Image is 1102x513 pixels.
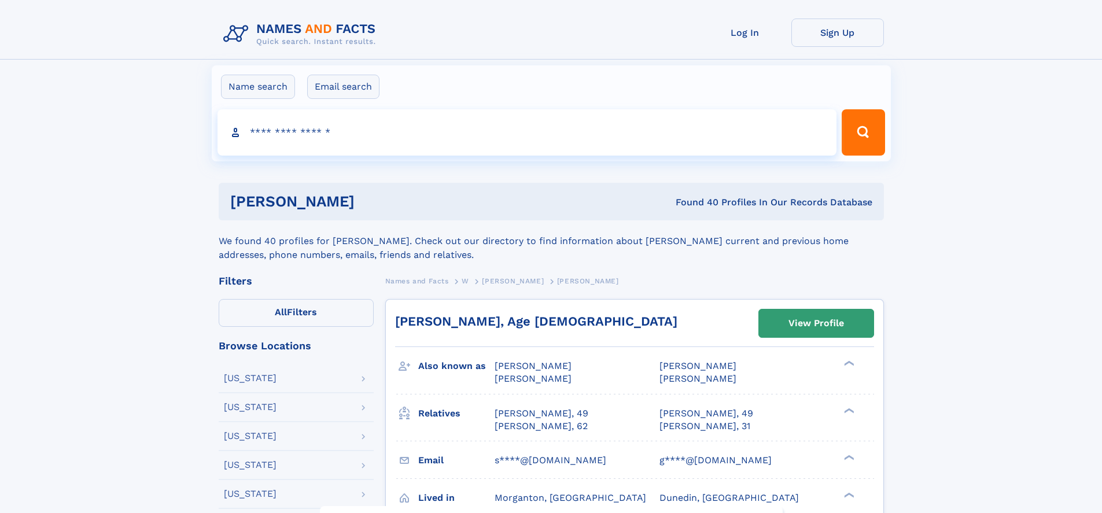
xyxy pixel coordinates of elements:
span: Dunedin, [GEOGRAPHIC_DATA] [659,492,799,503]
div: Filters [219,276,374,286]
a: [PERSON_NAME], 49 [495,407,588,420]
div: [US_STATE] [224,460,277,470]
a: Sign Up [791,19,884,47]
a: [PERSON_NAME], 49 [659,407,753,420]
div: ❯ [841,491,855,499]
a: [PERSON_NAME], Age [DEMOGRAPHIC_DATA] [395,314,677,329]
span: [PERSON_NAME] [482,277,544,285]
div: ❯ [841,407,855,414]
input: search input [218,109,837,156]
span: [PERSON_NAME] [495,373,572,384]
a: W [462,274,469,288]
span: [PERSON_NAME] [495,360,572,371]
h3: Relatives [418,404,495,423]
span: W [462,277,469,285]
h1: [PERSON_NAME] [230,194,515,209]
span: [PERSON_NAME] [557,277,619,285]
a: [PERSON_NAME], 31 [659,420,750,433]
div: View Profile [788,310,844,337]
a: View Profile [759,309,874,337]
label: Email search [307,75,379,99]
div: [US_STATE] [224,374,277,383]
h3: Lived in [418,488,495,508]
div: [US_STATE] [224,431,277,441]
span: [PERSON_NAME] [659,373,736,384]
div: [US_STATE] [224,489,277,499]
h3: Also known as [418,356,495,376]
label: Name search [221,75,295,99]
span: Morganton, [GEOGRAPHIC_DATA] [495,492,646,503]
a: Log In [699,19,791,47]
span: [PERSON_NAME] [659,360,736,371]
a: [PERSON_NAME] [482,274,544,288]
a: Names and Facts [385,274,449,288]
div: [US_STATE] [224,403,277,412]
button: Search Button [842,109,884,156]
div: Found 40 Profiles In Our Records Database [515,196,872,209]
div: Browse Locations [219,341,374,351]
a: [PERSON_NAME], 62 [495,420,588,433]
span: All [275,307,287,318]
div: We found 40 profiles for [PERSON_NAME]. Check out our directory to find information about [PERSON... [219,220,884,262]
label: Filters [219,299,374,327]
div: ❯ [841,453,855,461]
img: Logo Names and Facts [219,19,385,50]
div: ❯ [841,360,855,367]
h3: Email [418,451,495,470]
